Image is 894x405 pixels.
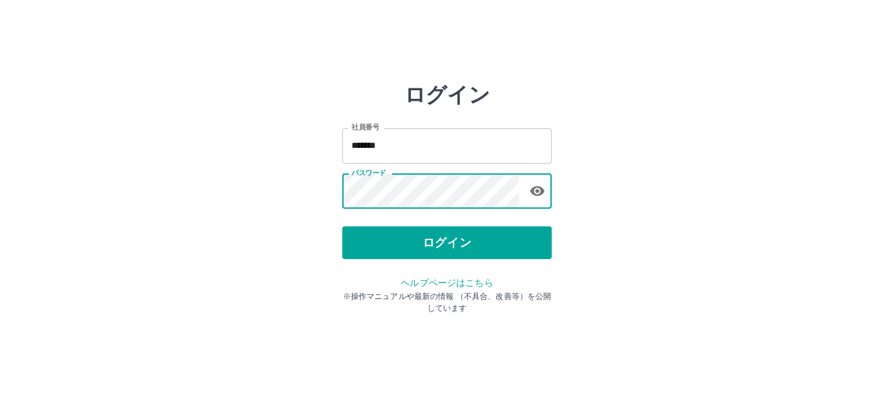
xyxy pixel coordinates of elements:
button: ログイン [342,226,552,259]
label: パスワード [351,168,386,178]
p: ※操作マニュアルや最新の情報 （不具合、改善等）を公開しています [342,291,552,314]
label: 社員番号 [351,122,379,132]
h2: ログイン [404,82,490,107]
a: ヘルプページはこちら [401,277,493,288]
